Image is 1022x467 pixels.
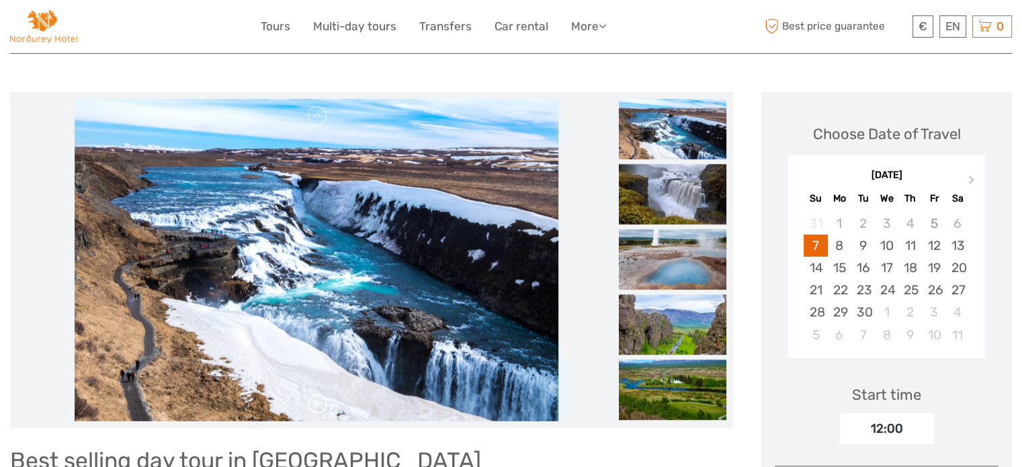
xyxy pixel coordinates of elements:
div: EN [939,15,966,38]
a: Car rental [495,17,548,36]
img: 1cf7827d33cc4243a6664a2d58bbd7ab_slider_thumbnail.jpg [619,99,726,159]
a: Tours [261,17,290,36]
span: Best price guarantee [761,15,909,38]
a: More [571,17,606,36]
div: Choose Date of Travel [813,124,961,144]
iframe: LiveChat chat widget [753,155,1022,467]
a: Transfers [419,17,472,36]
img: 1cf7827d33cc4243a6664a2d58bbd7ab_main_slider.jpg [75,99,558,421]
span: € [919,19,927,33]
span: 0 [994,19,1006,33]
a: Multi-day tours [313,17,396,36]
img: 1740fc0936be4c9d8f23f69e2b839a6e_slider_thumbnail.jpg [619,294,726,355]
img: Norðurey Hótel [10,10,77,43]
img: 6ce0a07f37844006be2130a165b0f903_slider_thumbnail.jpg [619,359,726,420]
img: 3b16a77aee564261ac5b6e541c5bedb3_slider_thumbnail.jpg [619,229,726,290]
img: 614cd9e667d54815a3d896d2357174d7_slider_thumbnail.jpg [619,164,726,224]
